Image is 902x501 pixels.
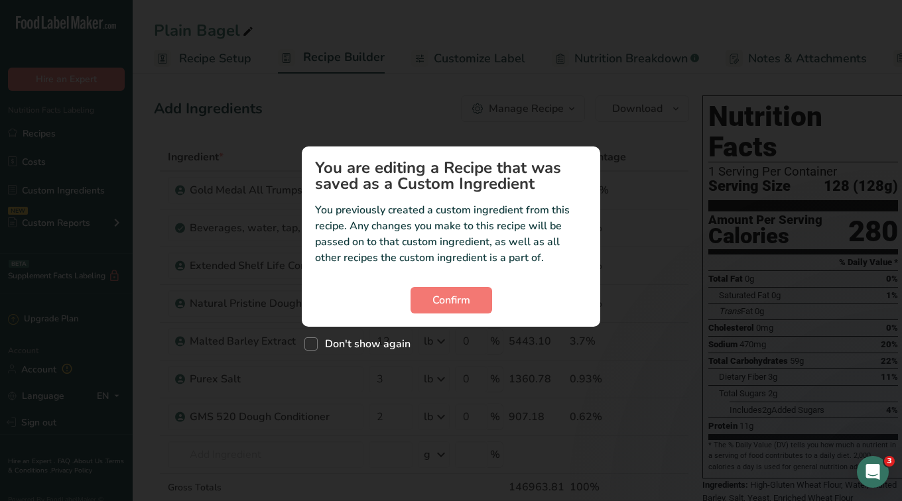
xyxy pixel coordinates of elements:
[884,456,895,467] span: 3
[315,160,587,192] h1: You are editing a Recipe that was saved as a Custom Ingredient
[857,456,889,488] iframe: Intercom live chat
[315,202,587,266] p: You previously created a custom ingredient from this recipe. Any changes you make to this recipe ...
[432,292,470,308] span: Confirm
[411,287,492,313] button: Confirm
[318,337,411,351] span: Don't show again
